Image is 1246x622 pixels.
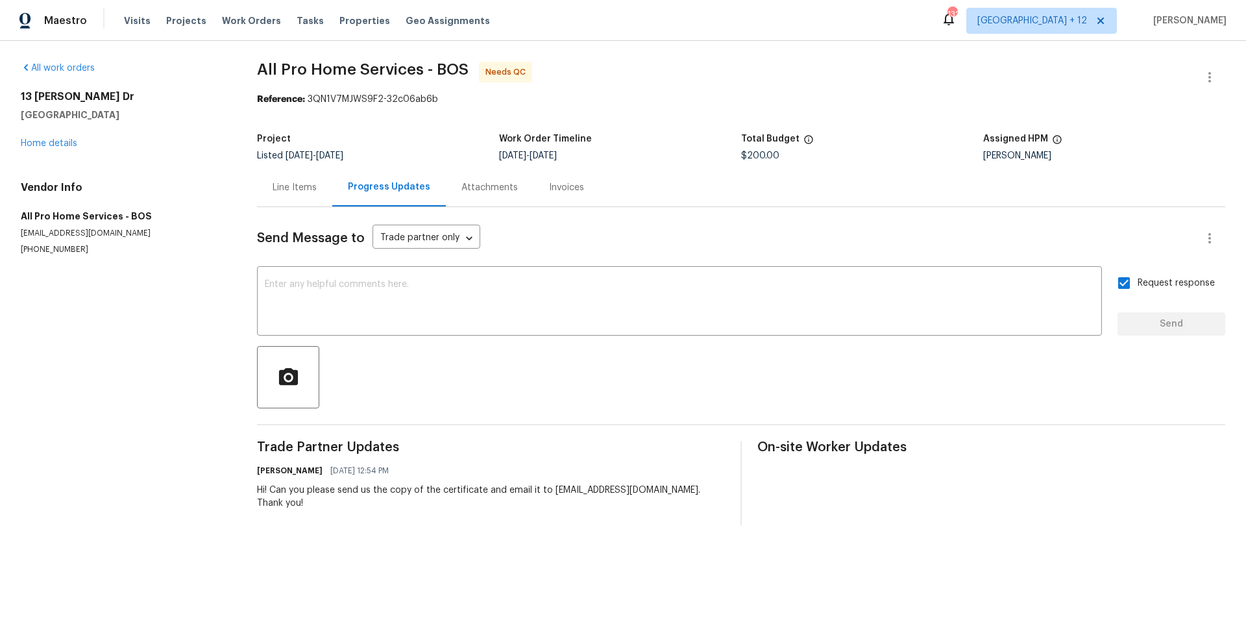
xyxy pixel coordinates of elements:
span: Send Message to [257,232,365,245]
span: Trade Partner Updates [257,441,725,454]
span: Work Orders [222,14,281,27]
span: - [499,151,557,160]
h5: [GEOGRAPHIC_DATA] [21,108,226,121]
div: Hi! Can you please send us the copy of the certificate and email it to [EMAIL_ADDRESS][DOMAIN_NAM... [257,484,725,510]
a: Home details [21,139,77,148]
span: [GEOGRAPHIC_DATA] + 12 [977,14,1087,27]
span: Properties [339,14,390,27]
b: Reference: [257,95,305,104]
span: Request response [1138,277,1215,290]
div: [PERSON_NAME] [983,151,1225,160]
a: All work orders [21,64,95,73]
span: Listed [257,151,343,160]
div: 3QN1V7MJWS9F2-32c06ab6b [257,93,1225,106]
p: [PHONE_NUMBER] [21,244,226,255]
span: [DATE] [499,151,526,160]
span: Maestro [44,14,87,27]
h2: 13 [PERSON_NAME] Dr [21,90,226,103]
span: - [286,151,343,160]
div: 132 [947,8,957,21]
span: Visits [124,14,151,27]
p: [EMAIL_ADDRESS][DOMAIN_NAME] [21,228,226,239]
span: Geo Assignments [406,14,490,27]
h5: Assigned HPM [983,134,1048,143]
span: $200.00 [741,151,779,160]
span: The hpm assigned to this work order. [1052,134,1062,151]
h4: Vendor Info [21,181,226,194]
h5: Work Order Timeline [499,134,592,143]
div: Invoices [549,181,584,194]
span: All Pro Home Services - BOS [257,62,469,77]
div: Trade partner only [373,228,480,249]
span: [DATE] [316,151,343,160]
span: Needs QC [485,66,531,79]
h5: All Pro Home Services - BOS [21,210,226,223]
span: [DATE] [530,151,557,160]
h6: [PERSON_NAME] [257,464,323,477]
span: On-site Worker Updates [757,441,1225,454]
span: [DATE] [286,151,313,160]
span: Projects [166,14,206,27]
div: Line Items [273,181,317,194]
div: Progress Updates [348,180,430,193]
h5: Project [257,134,291,143]
h5: Total Budget [741,134,800,143]
span: The total cost of line items that have been proposed by Opendoor. This sum includes line items th... [803,134,814,151]
span: [DATE] 12:54 PM [330,464,389,477]
div: Attachments [461,181,518,194]
span: [PERSON_NAME] [1148,14,1227,27]
span: Tasks [297,16,324,25]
